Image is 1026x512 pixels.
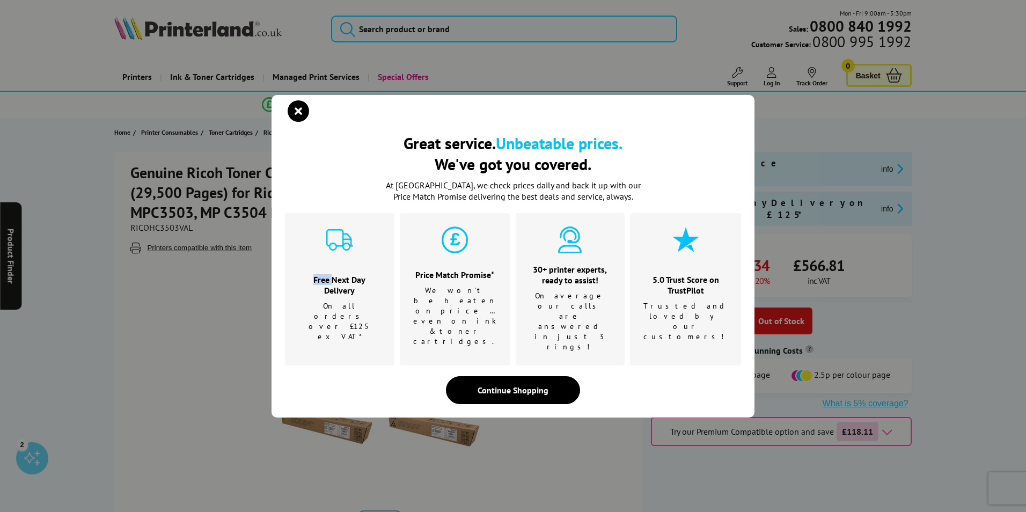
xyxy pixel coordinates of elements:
[326,226,353,253] img: delivery-cyan.svg
[298,301,381,342] p: On all orders over £125 ex VAT*
[379,180,647,202] p: At [GEOGRAPHIC_DATA], we check prices daily and back it up with our Price Match Promise deliverin...
[529,291,612,352] p: On average our calls are answered in just 3 rings!
[298,274,381,296] h3: Free Next Day Delivery
[672,226,699,253] img: star-cyan.svg
[556,226,583,253] img: expert-cyan.svg
[285,133,741,174] h2: Great service. We've got you covered.
[529,264,612,286] h3: 30+ printer experts, ready to assist!
[643,274,728,296] h3: 5.0 Trust Score on TrustPilot
[442,226,468,253] img: price-promise-cyan.svg
[413,269,497,280] h3: Price Match Promise*
[413,286,497,347] p: We won't be beaten on price …even on ink & toner cartridges.
[496,133,622,153] b: Unbeatable prices.
[446,376,580,404] div: Continue Shopping
[290,103,306,119] button: close modal
[643,301,728,342] p: Trusted and loved by our customers!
